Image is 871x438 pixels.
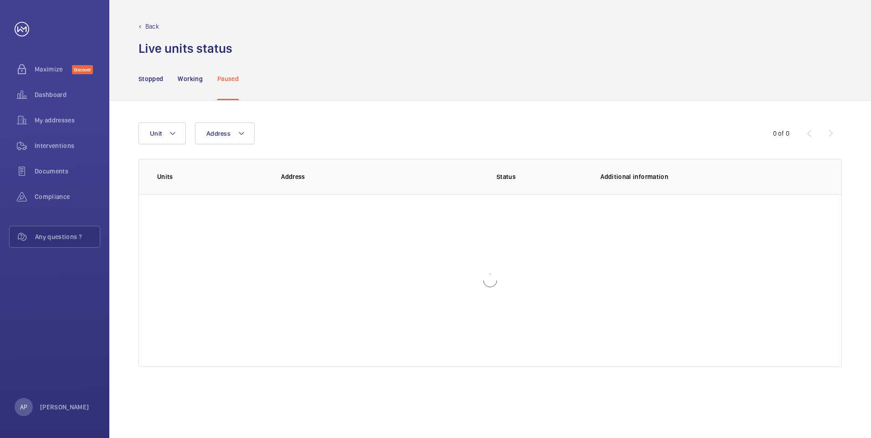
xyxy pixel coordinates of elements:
span: Compliance [35,192,100,201]
div: 0 of 0 [773,129,789,138]
button: Address [195,122,255,144]
span: Maximize [35,65,72,74]
p: Stopped [138,74,163,83]
span: Address [206,130,231,137]
span: Interventions [35,141,100,150]
p: AP [20,402,27,412]
h1: Live units status [138,40,232,57]
p: Units [157,172,266,181]
p: Additional information [600,172,823,181]
span: Dashboard [35,90,100,99]
button: Unit [138,122,186,144]
span: My addresses [35,116,100,125]
p: Status [433,172,579,181]
p: Back [145,22,159,31]
span: Discover [72,65,93,74]
p: Working [178,74,202,83]
p: Address [281,172,426,181]
span: Unit [150,130,162,137]
p: Paused [217,74,239,83]
p: [PERSON_NAME] [40,402,89,412]
span: Documents [35,167,100,176]
span: Any questions ? [35,232,100,241]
